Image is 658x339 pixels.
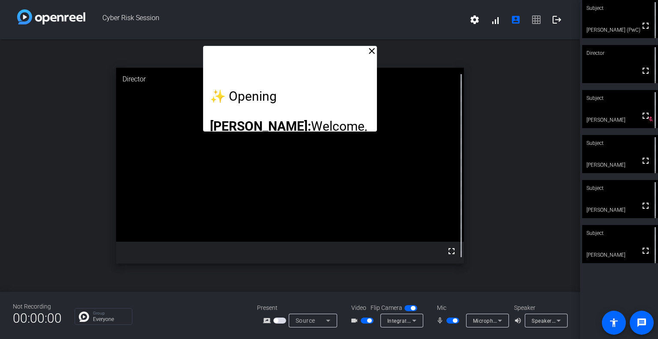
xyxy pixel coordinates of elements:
span: Source [296,317,315,324]
mat-icon: fullscreen [446,246,457,256]
div: Subject [582,180,658,196]
span: Flip Camera [371,303,402,312]
div: Speaker [514,303,565,312]
div: Director [582,45,658,61]
span: 00:00:00 [13,308,62,329]
p: Group [93,311,128,315]
div: Director [116,68,464,91]
div: Subject [582,90,658,106]
img: Chat Icon [79,312,89,322]
div: Subject [582,135,658,151]
div: Not Recording [13,302,62,311]
mat-icon: fullscreen [640,66,651,76]
div: Present [257,303,343,312]
button: signal_cellular_alt [485,9,505,30]
div: Mic [428,303,514,312]
mat-icon: volume_up [514,315,524,326]
strong: [PERSON_NAME]: [210,119,311,134]
span: Cyber Risk Session [85,9,464,30]
mat-icon: fullscreen [640,21,651,31]
mat-icon: settings [470,15,480,25]
mat-icon: close [367,46,377,56]
mat-icon: message [637,318,647,328]
mat-icon: account_box [511,15,521,25]
p: ✨ Opening [210,89,370,104]
mat-icon: screen_share_outline [263,315,273,326]
mat-icon: accessibility [609,318,619,328]
div: Subject [582,225,658,241]
span: Video [351,303,366,312]
mat-icon: fullscreen [640,111,651,121]
mat-icon: logout [552,15,562,25]
img: white-gradient.svg [17,9,85,24]
span: Speakers (Realtek(R) Audio) [532,317,601,324]
mat-icon: fullscreen [640,156,651,166]
mat-icon: fullscreen [640,246,651,256]
span: Integrated Camera (174f:2454) [387,317,466,324]
mat-icon: mic_none [436,315,446,326]
mat-icon: fullscreen [640,201,651,211]
p: Everyone [93,317,128,322]
mat-icon: videocam_outline [350,315,361,326]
